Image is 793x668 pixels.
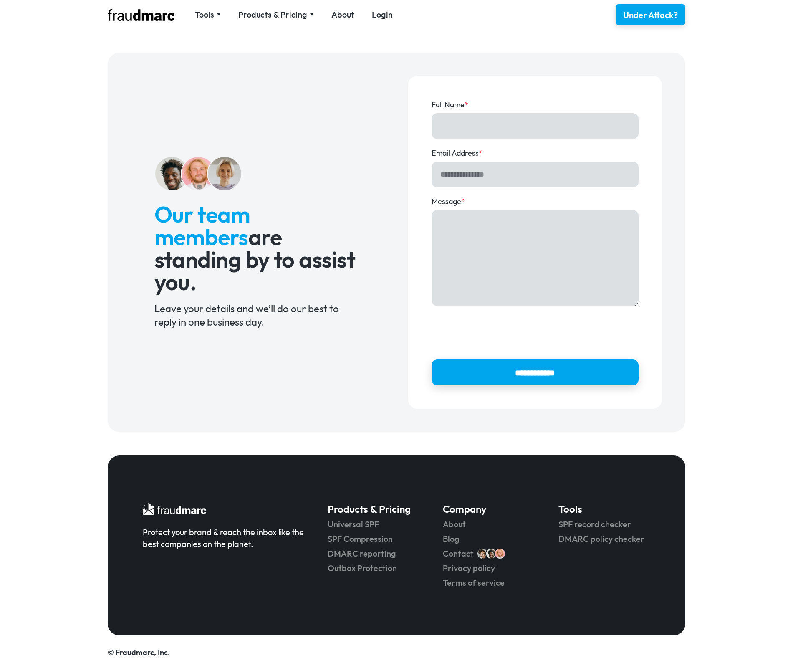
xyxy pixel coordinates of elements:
h5: Company [443,502,535,516]
div: Products & Pricing [238,9,314,20]
a: Under Attack? [616,4,685,25]
a: SPF Compression [328,533,419,545]
div: Tools [195,9,221,20]
div: Under Attack? [623,9,678,21]
a: Contact [443,548,474,559]
a: Universal SPF [328,519,419,530]
a: Outbox Protection [328,562,419,574]
label: Email Address [432,148,639,159]
a: Login [372,9,393,20]
div: Products & Pricing [238,9,307,20]
h2: are standing by to assist you. [154,203,362,293]
div: Tools [195,9,214,20]
h5: Products & Pricing [328,502,419,516]
a: Blog [443,533,535,545]
a: SPF record checker [558,519,650,530]
a: Privacy policy [443,562,535,574]
a: About [331,9,354,20]
a: Terms of service [443,577,535,589]
a: DMARC reporting [328,548,419,559]
iframe: reCAPTCHA [432,315,558,347]
label: Message [432,196,639,207]
h5: Tools [558,502,650,516]
a: About [443,519,535,530]
form: Contact Form [432,99,639,385]
span: Our team members [154,200,250,251]
a: DMARC policy checker [558,533,650,545]
div: Protect your brand & reach the inbox like the best companies on the planet. [143,526,304,550]
a: © Fraudmarc, Inc. [108,648,170,657]
div: Leave your details and we’ll do our best to reply in one business day. [154,302,362,329]
label: Full Name [432,99,639,110]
